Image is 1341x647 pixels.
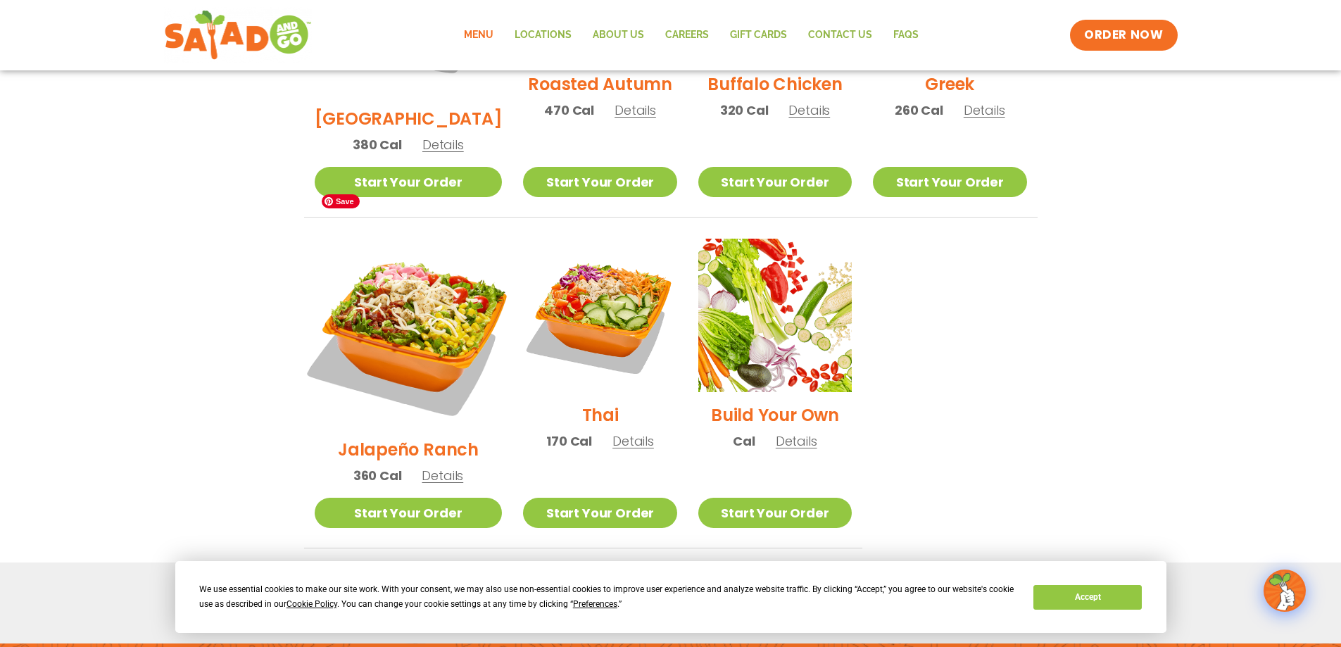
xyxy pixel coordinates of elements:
span: Details [422,467,463,484]
a: GIFT CARDS [719,19,798,51]
a: Careers [655,19,719,51]
a: Start Your Order [315,167,503,197]
a: Contact Us [798,19,883,51]
span: Details [776,432,817,450]
img: Product photo for Build Your Own [698,239,852,392]
div: Cookie Consent Prompt [175,561,1166,633]
h2: Roasted Autumn [528,72,672,96]
a: About Us [582,19,655,51]
a: Start Your Order [698,498,852,528]
span: Details [422,136,464,153]
span: 470 Cal [544,101,594,120]
a: Start Your Order [523,498,676,528]
a: ORDER NOW [1070,20,1177,51]
span: Details [612,432,654,450]
span: Preferences [573,599,617,609]
span: Details [615,101,656,119]
img: new-SAG-logo-768×292 [164,7,313,63]
nav: Menu [453,19,929,51]
span: 260 Cal [895,101,943,120]
div: We use essential cookies to make our site work. With your consent, we may also use non-essential ... [199,582,1016,612]
span: ORDER NOW [1084,27,1163,44]
a: Locations [504,19,582,51]
button: Accept [1033,585,1142,610]
img: wpChatIcon [1265,571,1304,610]
h2: Build Your Own [711,403,839,427]
h2: Buffalo Chicken [707,72,842,96]
h2: [GEOGRAPHIC_DATA] [315,106,503,131]
span: Cookie Policy [287,599,337,609]
a: Start Your Order [523,167,676,197]
a: Start Your Order [315,498,503,528]
span: Details [964,101,1005,119]
a: Start Your Order [873,167,1026,197]
a: Start Your Order [698,167,852,197]
span: Details [788,101,830,119]
h2: Greek [925,72,974,96]
span: 320 Cal [720,101,769,120]
span: Save [322,194,360,208]
span: Cal [733,432,755,451]
h2: Thai [582,403,619,427]
a: Menu [453,19,504,51]
h2: Jalapeño Ranch [338,437,479,462]
img: Product photo for Thai Salad [523,239,676,392]
span: 170 Cal [546,432,592,451]
span: 380 Cal [353,135,402,154]
img: Product photo for Jalapeño Ranch Salad [298,222,518,443]
a: FAQs [883,19,929,51]
span: 360 Cal [353,466,402,485]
